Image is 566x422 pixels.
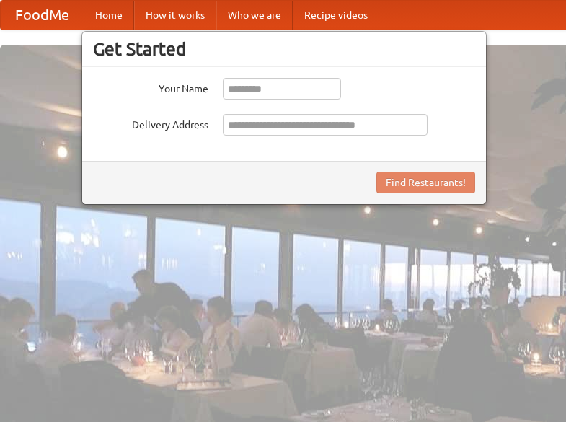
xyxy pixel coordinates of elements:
[93,114,208,132] label: Delivery Address
[93,78,208,96] label: Your Name
[93,38,475,60] h3: Get Started
[376,172,475,193] button: Find Restaurants!
[216,1,293,30] a: Who we are
[1,1,84,30] a: FoodMe
[134,1,216,30] a: How it works
[293,1,379,30] a: Recipe videos
[84,1,134,30] a: Home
